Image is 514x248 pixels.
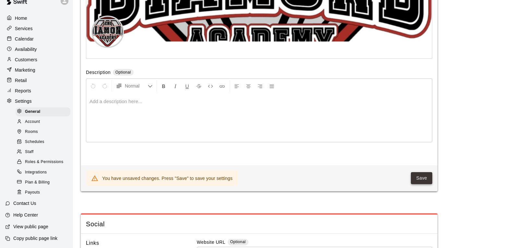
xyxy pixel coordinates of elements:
[16,188,70,197] div: Payouts
[25,109,41,115] span: General
[86,69,111,77] label: Description
[25,119,40,125] span: Account
[16,158,70,167] div: Roles & Permissions
[16,107,73,117] a: General
[15,56,37,63] p: Customers
[5,55,68,65] a: Customers
[13,200,36,207] p: Contact Us
[217,80,228,92] button: Insert Link
[86,220,432,229] span: Social
[25,189,40,196] span: Payouts
[15,25,33,32] p: Services
[266,80,277,92] button: Justify Align
[231,80,242,92] button: Left Align
[5,44,68,54] a: Availability
[86,239,99,247] h6: Links
[16,147,73,157] a: Staff
[5,86,68,96] a: Reports
[205,80,216,92] button: Insert Code
[15,67,35,73] p: Marketing
[16,117,73,127] a: Account
[255,80,266,92] button: Right Align
[16,107,70,116] div: General
[197,239,225,246] label: Website URL
[25,159,63,165] span: Roles & Permissions
[411,172,432,184] button: Save
[16,168,70,177] div: Integrations
[16,177,73,187] a: Plan & Billing
[25,139,44,145] span: Schedules
[13,212,38,218] p: Help Center
[15,88,31,94] p: Reports
[5,24,68,33] a: Services
[88,80,99,92] button: Undo
[230,240,246,244] span: Optional
[15,98,32,104] p: Settings
[115,70,131,75] span: Optional
[25,179,50,186] span: Plan & Billing
[15,46,37,53] p: Availability
[5,13,68,23] a: Home
[13,235,57,242] p: Copy public page link
[15,77,27,84] p: Retail
[15,36,34,42] p: Calendar
[16,117,70,126] div: Account
[16,157,73,167] a: Roles & Permissions
[182,80,193,92] button: Format Underline
[25,129,38,135] span: Rooms
[16,137,70,147] div: Schedules
[25,169,47,176] span: Integrations
[99,80,110,92] button: Redo
[5,96,68,106] a: Settings
[102,172,233,184] div: You have unsaved changes. Press "Save" to save your settings
[16,127,73,137] a: Rooms
[16,127,70,136] div: Rooms
[125,83,148,89] span: Normal
[16,167,73,177] a: Integrations
[243,80,254,92] button: Center Align
[16,137,73,147] a: Schedules
[16,178,70,187] div: Plan & Billing
[5,76,68,85] a: Retail
[16,187,73,197] a: Payouts
[170,80,181,92] button: Format Italics
[13,223,48,230] p: View public page
[193,80,204,92] button: Format Strikethrough
[113,80,155,92] button: Formatting Options
[5,34,68,44] a: Calendar
[25,149,33,155] span: Staff
[16,148,70,157] div: Staff
[158,80,169,92] button: Format Bold
[5,65,68,75] a: Marketing
[15,15,27,21] p: Home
